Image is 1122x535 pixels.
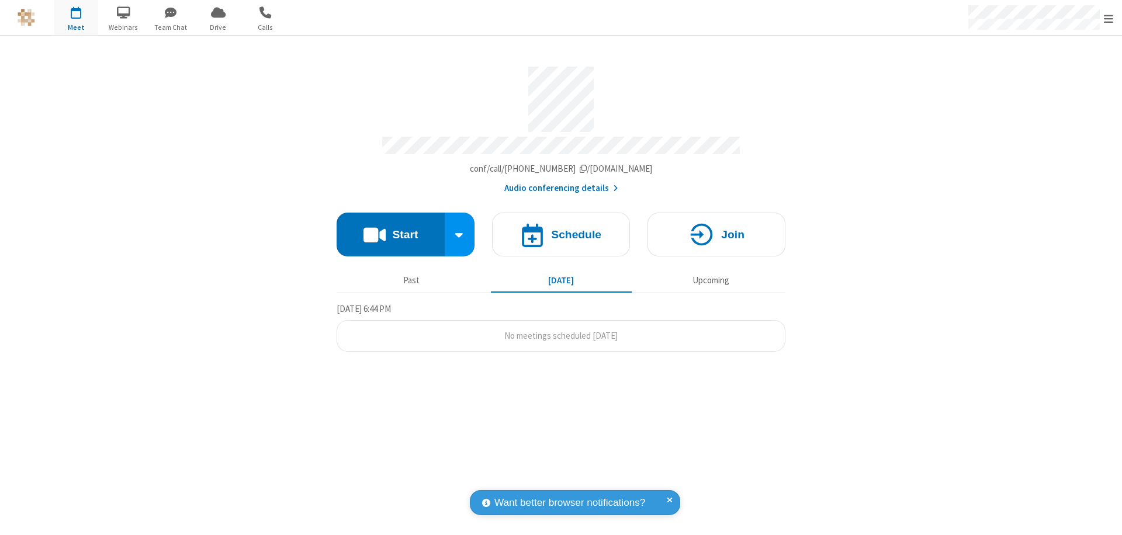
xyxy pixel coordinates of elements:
[647,213,785,256] button: Join
[721,229,744,240] h4: Join
[491,269,632,291] button: [DATE]
[102,22,146,33] span: Webinars
[337,302,785,352] section: Today's Meetings
[341,269,482,291] button: Past
[504,330,618,341] span: No meetings scheduled [DATE]
[470,162,653,176] button: Copy my meeting room linkCopy my meeting room link
[445,213,475,256] div: Start conference options
[492,213,630,256] button: Schedule
[504,182,618,195] button: Audio conferencing details
[551,229,601,240] h4: Schedule
[392,229,418,240] h4: Start
[337,58,785,195] section: Account details
[18,9,35,26] img: QA Selenium DO NOT DELETE OR CHANGE
[196,22,240,33] span: Drive
[640,269,781,291] button: Upcoming
[54,22,98,33] span: Meet
[244,22,288,33] span: Calls
[494,495,645,510] span: Want better browser notifications?
[337,213,445,256] button: Start
[337,303,391,314] span: [DATE] 6:44 PM
[470,163,653,174] span: Copy my meeting room link
[149,22,193,33] span: Team Chat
